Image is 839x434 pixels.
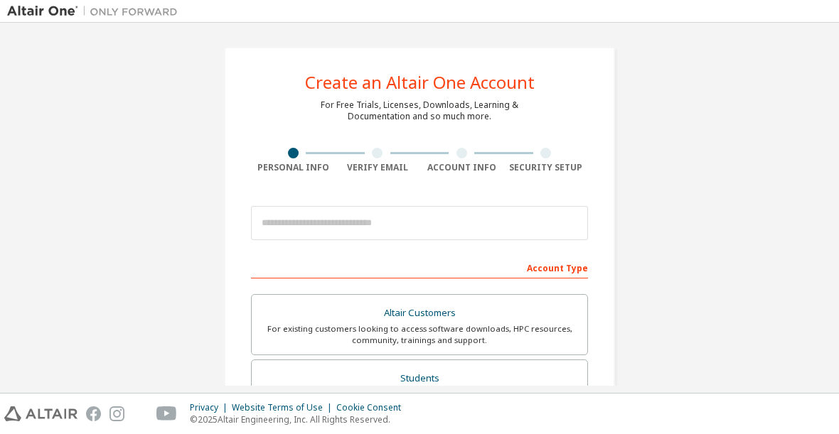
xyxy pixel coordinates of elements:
img: facebook.svg [86,406,101,421]
div: Website Terms of Use [232,402,336,413]
div: For existing customers looking to access software downloads, HPC resources, community, trainings ... [260,323,579,346]
img: instagram.svg [109,406,124,421]
div: Verify Email [336,162,420,173]
div: Create an Altair One Account [305,74,535,91]
div: Privacy [190,402,232,413]
div: Security Setup [504,162,589,173]
p: © 2025 Altair Engineering, Inc. All Rights Reserved. [190,413,410,425]
div: Personal Info [251,162,336,173]
div: For Free Trials, Licenses, Downloads, Learning & Documentation and so much more. [321,99,518,122]
div: Account Info [419,162,504,173]
img: Altair One [7,4,185,18]
img: youtube.svg [156,406,177,421]
div: Altair Customers [260,303,579,323]
div: Cookie Consent [336,402,410,413]
div: Students [260,369,579,389]
div: Account Type [251,256,588,278]
img: altair_logo.svg [4,406,78,421]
